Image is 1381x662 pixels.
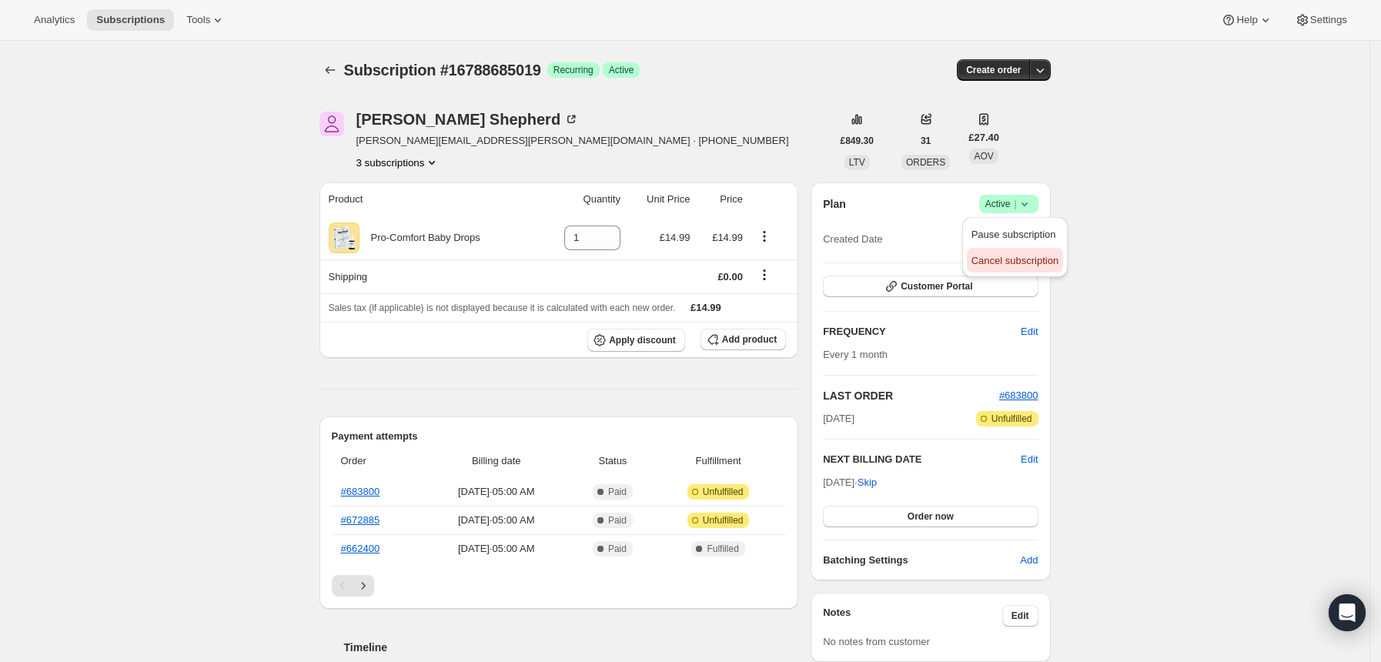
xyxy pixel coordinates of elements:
[823,476,877,488] span: [DATE] ·
[332,575,787,597] nav: Pagination
[703,514,744,527] span: Unfulfilled
[823,553,1020,568] h6: Batching Settings
[427,453,566,469] span: Billing date
[823,506,1038,527] button: Order now
[901,280,972,293] span: Customer Portal
[823,276,1038,297] button: Customer Portal
[608,543,627,555] span: Paid
[553,64,594,76] span: Recurring
[858,475,877,490] span: Skip
[87,9,174,31] button: Subscriptions
[968,130,999,145] span: £27.40
[966,64,1021,76] span: Create order
[332,429,787,444] h2: Payment attempts
[1012,610,1029,622] span: Edit
[660,232,690,243] span: £14.99
[1002,605,1038,627] button: Edit
[1012,319,1047,344] button: Edit
[712,232,743,243] span: £14.99
[427,513,566,528] span: [DATE] · 05:00 AM
[906,157,945,168] span: ORDERS
[341,543,380,554] a: #662400
[991,413,1032,425] span: Unfulfilled
[823,324,1021,339] h2: FREQUENCY
[703,486,744,498] span: Unfulfilled
[332,444,423,478] th: Order
[344,62,541,79] span: Subscription #16788685019
[921,135,931,147] span: 31
[186,14,210,26] span: Tools
[823,196,846,212] h2: Plan
[690,302,721,313] span: £14.99
[1310,14,1347,26] span: Settings
[823,388,999,403] h2: LAST ORDER
[707,543,738,555] span: Fulfilled
[971,229,1056,240] span: Pause subscription
[329,222,359,253] img: product img
[353,575,374,597] button: Next
[625,182,694,216] th: Unit Price
[1011,548,1047,573] button: Add
[1212,9,1282,31] button: Help
[319,182,539,216] th: Product
[660,453,777,469] span: Fulfillment
[1020,553,1038,568] span: Add
[999,390,1038,401] a: #683800
[841,135,874,147] span: £849.30
[752,266,777,283] button: Shipping actions
[319,112,344,136] span: Kristin Shepherd
[823,411,854,426] span: [DATE]
[848,470,886,495] button: Skip
[967,248,1063,272] button: Cancel subscription
[985,196,1032,212] span: Active
[823,605,1002,627] h3: Notes
[831,130,883,152] button: £849.30
[1021,452,1038,467] button: Edit
[587,329,685,352] button: Apply discount
[1236,14,1257,26] span: Help
[823,232,882,247] span: Created Date
[356,112,580,127] div: [PERSON_NAME] Shepherd
[34,14,75,26] span: Analytics
[911,130,940,152] button: 31
[359,230,480,246] div: Pro-Comfort Baby Drops
[908,510,954,523] span: Order now
[329,303,676,313] span: Sales tax (if applicable) is not displayed because it is calculated with each new order.
[823,636,930,647] span: No notes from customer
[694,182,747,216] th: Price
[957,59,1030,81] button: Create order
[609,334,676,346] span: Apply discount
[1286,9,1356,31] button: Settings
[1021,324,1038,339] span: Edit
[974,151,993,162] span: AOV
[752,228,777,245] button: Product actions
[823,452,1021,467] h2: NEXT BILLING DATE
[701,329,786,350] button: Add product
[722,333,777,346] span: Add product
[717,271,743,283] span: £0.00
[609,64,634,76] span: Active
[427,541,566,557] span: [DATE] · 05:00 AM
[1329,594,1366,631] div: Open Intercom Messenger
[427,484,566,500] span: [DATE] · 05:00 AM
[341,486,380,497] a: #683800
[608,514,627,527] span: Paid
[849,157,865,168] span: LTV
[538,182,624,216] th: Quantity
[341,514,380,526] a: #672885
[608,486,627,498] span: Paid
[356,155,440,170] button: Product actions
[96,14,165,26] span: Subscriptions
[319,59,341,81] button: Subscriptions
[319,259,539,293] th: Shipping
[1014,198,1016,210] span: |
[344,640,799,655] h2: Timeline
[999,388,1038,403] button: #683800
[823,349,888,360] span: Every 1 month
[356,133,789,149] span: [PERSON_NAME][EMAIL_ADDRESS][PERSON_NAME][DOMAIN_NAME] · [PHONE_NUMBER]
[971,255,1058,266] span: Cancel subscription
[25,9,84,31] button: Analytics
[575,453,650,469] span: Status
